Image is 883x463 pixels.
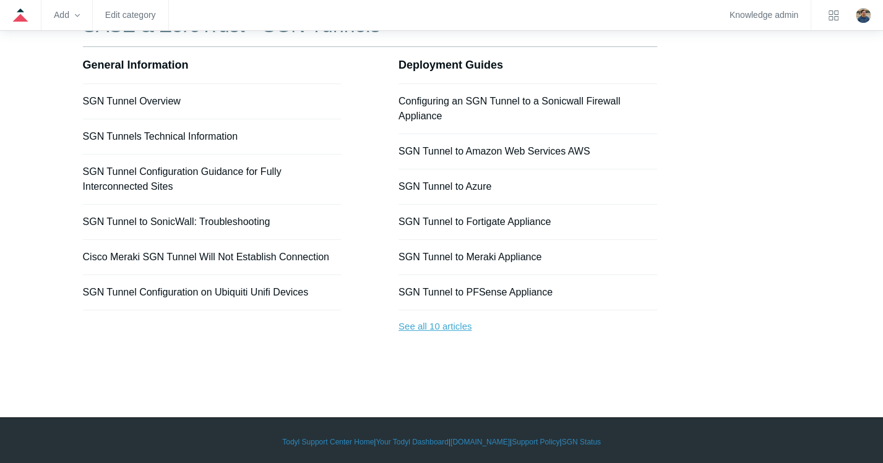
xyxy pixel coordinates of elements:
[83,216,270,227] a: SGN Tunnel to SonicWall: Troubleshooting
[398,252,541,262] a: SGN Tunnel to Meraki Appliance
[398,96,620,121] a: Configuring an SGN Tunnel to a Sonicwall Firewall Appliance
[83,96,181,106] a: SGN Tunnel Overview
[512,436,559,448] a: Support Policy
[83,59,189,71] a: General Information
[398,181,491,192] a: SGN Tunnel to Azure
[730,12,798,19] a: Knowledge admin
[398,287,553,297] a: SGN Tunnel to PFSense Appliance
[398,146,590,156] a: SGN Tunnel to Amazon Web Services AWS
[83,166,282,192] a: SGN Tunnel Configuration Guidance for Fully Interconnected Sites
[282,436,374,448] a: Todyl Support Center Home
[562,436,601,448] a: SGN Status
[398,59,503,71] a: Deployment Guides
[83,252,329,262] a: Cisco Meraki SGN Tunnel Will Not Establish Connection
[398,216,551,227] a: SGN Tunnel to Fortigate Appliance
[450,436,510,448] a: [DOMAIN_NAME]
[83,287,309,297] a: SGN Tunnel Configuration on Ubiquiti Unifi Devices
[105,12,156,19] a: Edit category
[54,12,80,19] zd-hc-trigger: Add
[83,436,801,448] div: | | | |
[376,436,448,448] a: Your Todyl Dashboard
[856,8,871,23] zd-hc-trigger: Click your profile icon to open the profile menu
[398,310,657,343] a: See all 10 articles
[856,8,871,23] img: user avatar
[83,131,238,142] a: SGN Tunnels Technical Information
